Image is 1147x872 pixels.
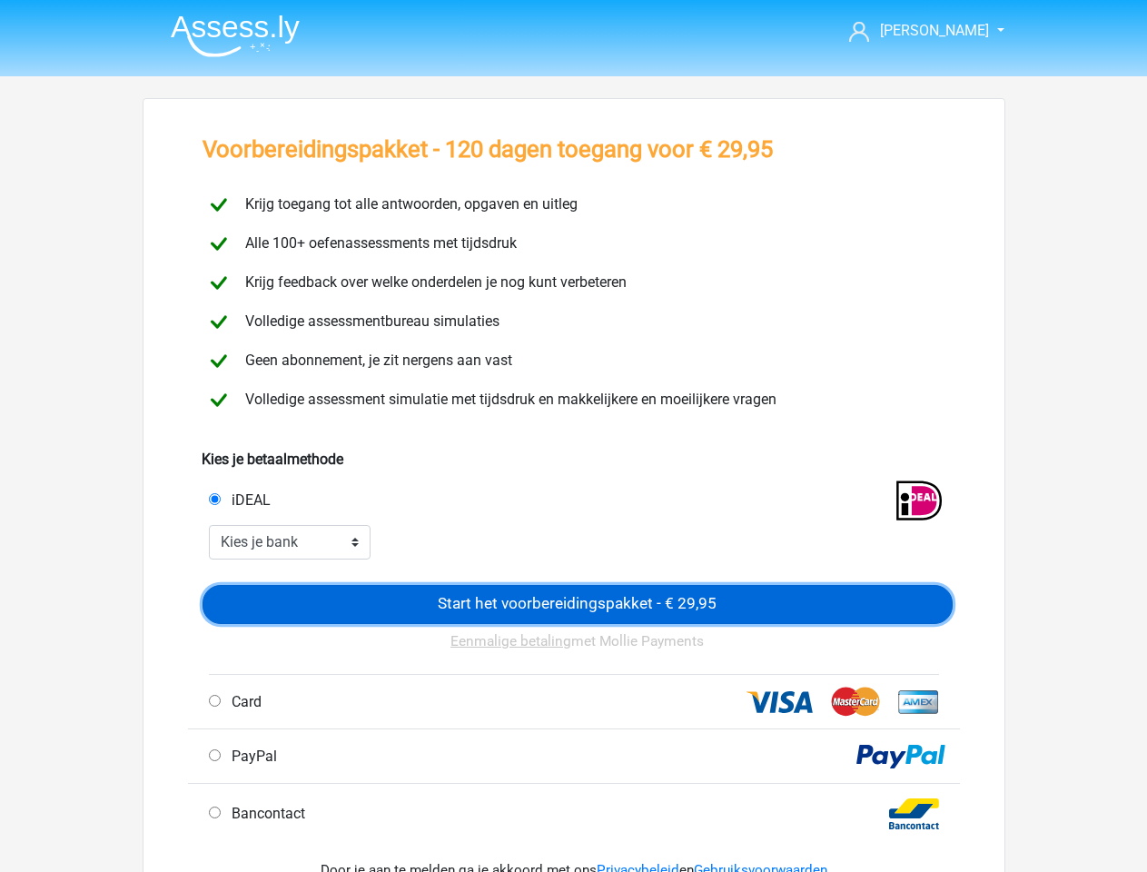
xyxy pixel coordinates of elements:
span: [PERSON_NAME] [880,22,989,39]
span: Bancontact [224,805,305,822]
span: Card [224,693,262,710]
img: checkmark [203,189,234,221]
img: checkmark [203,384,234,416]
span: Krijg feedback over welke onderdelen je nog kunt verbeteren [238,273,627,291]
div: met Mollie Payments [203,624,953,674]
img: checkmark [203,267,234,299]
img: checkmark [203,345,234,377]
img: Assessly [171,15,300,57]
span: Alle 100+ oefenassessments met tijdsdruk [238,234,517,252]
u: Eenmalige betaling [450,633,571,649]
img: checkmark [203,228,234,260]
input: Start het voorbereidingspakket - € 29,95 [203,585,953,624]
b: Kies je betaalmethode [202,451,343,468]
span: Volledige assessmentbureau simulaties [238,312,499,330]
span: iDEAL [224,491,271,509]
a: [PERSON_NAME] [842,20,991,42]
span: Krijg toegang tot alle antwoorden, opgaven en uitleg [238,195,578,213]
span: Volledige assessment simulatie met tijdsdruk en makkelijkere en moeilijkere vragen [238,391,776,408]
h3: Voorbereidingspakket - 120 dagen toegang voor € 29,95 [203,135,773,163]
img: checkmark [203,306,234,338]
span: Geen abonnement, je zit nergens aan vast [238,352,512,369]
span: PayPal [224,748,277,765]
